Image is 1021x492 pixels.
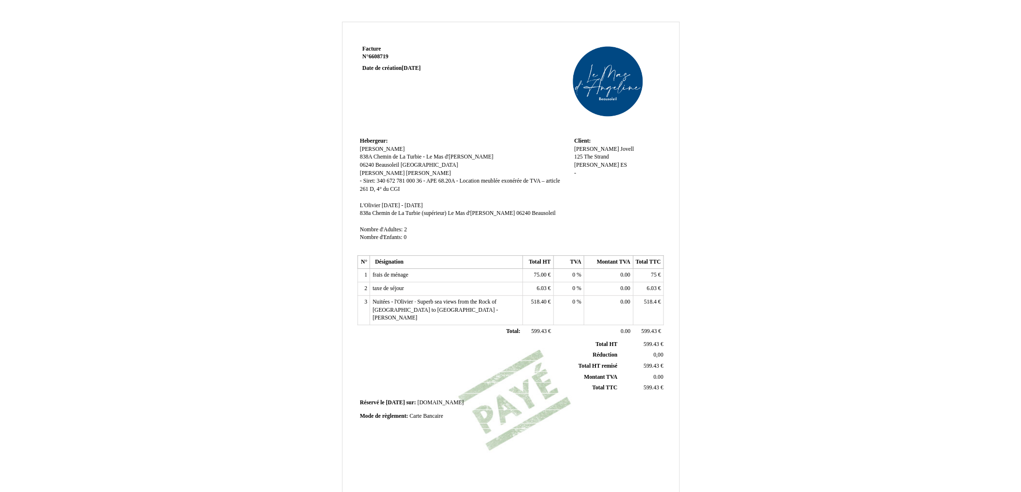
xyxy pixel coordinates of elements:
[386,399,405,406] span: [DATE]
[410,413,443,419] span: Carte Bancaire
[369,53,388,60] span: 6608719
[360,178,362,184] span: -
[573,272,576,278] span: 0
[554,45,662,118] img: logo
[553,255,584,269] th: TVA
[360,413,408,419] span: Mode de règlement:
[647,285,657,292] span: 6.03
[360,399,385,406] span: Réservé le
[621,299,630,305] span: 0.00
[517,210,531,216] span: 06240
[574,154,609,160] span: 125 The Strand
[584,255,633,269] th: Montant TVA
[574,146,619,152] span: [PERSON_NAME]
[375,162,399,168] span: Beausoleil
[532,210,556,216] span: Beausoleil
[373,299,498,321] span: Nuitées - l'Olivier · Superb sea views from the Rock of [GEOGRAPHIC_DATA] to [GEOGRAPHIC_DATA] - ...
[574,170,576,176] span: -
[370,255,523,269] th: Désignation
[506,328,520,334] span: Total:
[360,146,405,152] span: [PERSON_NAME]
[537,285,547,292] span: 6.03
[360,202,380,209] span: L'Olivier
[360,234,402,240] span: Nombre d'Enfants:
[633,255,663,269] th: Total TTC
[360,170,405,176] span: [PERSON_NAME]
[644,363,659,369] span: 599.43
[523,282,553,296] td: €
[553,269,584,282] td: %
[633,282,663,296] td: €
[360,226,403,233] span: Nombre d'Adultes:
[404,226,407,233] span: 2
[621,162,627,168] span: ES
[584,374,618,380] span: Montant TVA
[523,295,553,325] td: €
[402,65,421,71] span: [DATE]
[633,325,663,338] td: €
[621,272,630,278] span: 0.00
[523,269,553,282] td: €
[360,138,388,144] span: Hebergeur:
[358,282,370,296] td: 2
[573,285,576,292] span: 0
[593,352,618,358] span: Réduction
[406,170,451,176] span: [PERSON_NAME]
[621,146,634,152] span: Jovell
[358,269,370,282] td: 1
[654,352,663,358] span: 0,00
[404,234,407,240] span: 0
[523,325,553,338] td: €
[406,399,416,406] span: sur:
[362,53,478,61] strong: N°
[360,178,560,192] span: Siret: 340 672 781 000 36 - APE 68.20A - Location meublée exonérée de TVA – article 261 D, 4° du CGI
[651,272,657,278] span: 75
[642,328,657,334] span: 599.43
[373,285,404,292] span: taxe de séjour
[593,385,618,391] span: Total TTC
[644,341,659,347] span: 599.43
[654,374,663,380] span: 0.00
[400,162,458,168] span: [GEOGRAPHIC_DATA]
[644,385,659,391] span: 599.43
[574,162,619,168] span: [PERSON_NAME]
[574,138,591,144] span: Client:
[621,328,631,334] span: 0.00
[360,162,374,168] span: 06240
[621,285,630,292] span: 0.00
[644,299,657,305] span: 518.4
[620,383,665,394] td: €
[620,361,665,372] td: €
[553,295,584,325] td: %
[360,154,494,160] span: 838A Chemin de La Turbie - Le Mas d'[PERSON_NAME]
[382,202,423,209] span: [DATE] - [DATE]
[360,210,515,216] span: 838a Chemin de La Turbie (supérieur) Le Mas d'[PERSON_NAME]
[362,46,381,52] span: Facture
[579,363,618,369] span: Total HT remisé
[362,65,421,71] strong: Date de création
[596,341,618,347] span: Total HT
[573,299,576,305] span: 0
[373,272,408,278] span: frais de ménage
[417,399,464,406] span: [DOMAIN_NAME]
[633,295,663,325] td: €
[523,255,553,269] th: Total HT
[358,255,370,269] th: N°
[531,328,547,334] span: 599.43
[534,272,547,278] span: 75.00
[531,299,547,305] span: 518.40
[620,339,665,350] td: €
[553,282,584,296] td: %
[358,295,370,325] td: 3
[633,269,663,282] td: €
